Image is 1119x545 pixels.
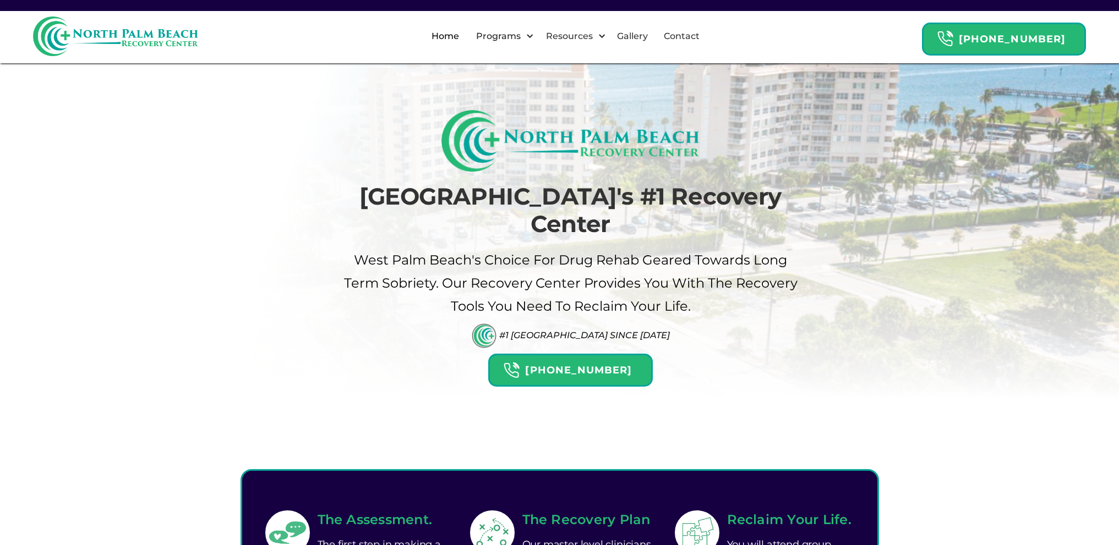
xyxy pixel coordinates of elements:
div: Programs [467,19,537,54]
h2: The Recovery Plan [522,510,662,530]
img: Header Calendar Icons [503,362,520,379]
strong: [PHONE_NUMBER] [525,364,632,376]
img: North Palm Beach Recovery Logo (Rectangle) [441,110,700,172]
a: Gallery [610,19,654,54]
div: Resources [543,30,596,43]
strong: [PHONE_NUMBER] [959,33,1066,45]
div: Programs [473,30,523,43]
h2: Reclaim Your Life. [727,510,866,530]
img: Header Calendar Icons [937,30,953,47]
a: Header Calendar Icons[PHONE_NUMBER] [488,348,652,387]
div: #1 [GEOGRAPHIC_DATA] Since [DATE] [499,330,670,340]
div: Resources [537,19,609,54]
p: West palm beach's Choice For drug Rehab Geared Towards Long term sobriety. Our Recovery Center pr... [342,249,799,318]
a: Header Calendar Icons[PHONE_NUMBER] [922,17,1086,56]
a: Contact [657,19,706,54]
h1: [GEOGRAPHIC_DATA]'s #1 Recovery Center [342,183,799,238]
h2: The Assessment. [318,510,457,530]
a: Home [425,19,466,54]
